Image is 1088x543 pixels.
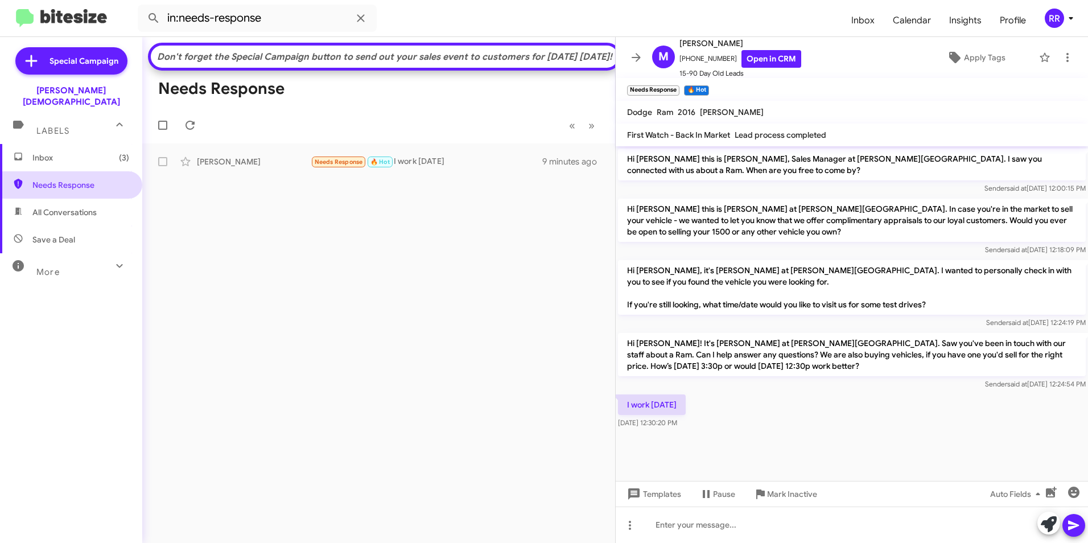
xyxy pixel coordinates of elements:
[156,51,613,63] div: Don't forget the Special Campaign button to send out your sales event to customers for [DATE] [DA...
[991,4,1035,37] a: Profile
[678,107,695,117] span: 2016
[940,4,991,37] a: Insights
[582,114,601,137] button: Next
[588,118,595,133] span: »
[542,156,606,167] div: 9 minutes ago
[744,484,826,504] button: Mark Inactive
[1035,9,1075,28] button: RR
[32,207,97,218] span: All Conversations
[138,5,377,32] input: Search
[618,149,1086,180] p: Hi [PERSON_NAME] this is [PERSON_NAME], Sales Manager at [PERSON_NAME][GEOGRAPHIC_DATA]. I saw yo...
[315,158,363,166] span: Needs Response
[36,126,69,136] span: Labels
[627,130,730,140] span: First Watch - Back In Market
[625,484,681,504] span: Templates
[562,114,582,137] button: Previous
[679,50,801,68] span: [PHONE_NUMBER]
[569,118,575,133] span: «
[679,36,801,50] span: [PERSON_NAME]
[842,4,884,37] a: Inbox
[964,47,1005,68] span: Apply Tags
[684,85,708,96] small: 🔥 Hot
[1007,245,1027,254] span: said at
[50,55,118,67] span: Special Campaign
[370,158,390,166] span: 🔥 Hot
[985,245,1086,254] span: Sender [DATE] 12:18:09 PM
[618,418,677,427] span: [DATE] 12:30:20 PM
[627,107,652,117] span: Dodge
[700,107,764,117] span: [PERSON_NAME]
[985,380,1086,388] span: Sender [DATE] 12:24:54 PM
[1045,9,1064,28] div: RR
[563,114,601,137] nav: Page navigation example
[981,484,1054,504] button: Auto Fields
[119,152,129,163] span: (3)
[1007,380,1027,388] span: said at
[984,184,1086,192] span: Sender [DATE] 12:00:15 PM
[618,333,1086,376] p: Hi [PERSON_NAME]! It's [PERSON_NAME] at [PERSON_NAME][GEOGRAPHIC_DATA]. Saw you've been in touch ...
[158,80,285,98] h1: Needs Response
[616,484,690,504] button: Templates
[767,484,817,504] span: Mark Inactive
[1007,184,1027,192] span: said at
[690,484,744,504] button: Pause
[657,107,673,117] span: Ram
[618,199,1086,242] p: Hi [PERSON_NAME] this is [PERSON_NAME] at [PERSON_NAME][GEOGRAPHIC_DATA]. In case you're in the m...
[618,394,686,415] p: I work [DATE]
[1008,318,1028,327] span: said at
[658,48,669,66] span: M
[15,47,127,75] a: Special Campaign
[735,130,826,140] span: Lead process completed
[713,484,735,504] span: Pause
[990,484,1045,504] span: Auto Fields
[36,267,60,277] span: More
[627,85,679,96] small: Needs Response
[311,155,542,168] div: I work [DATE]
[32,152,129,163] span: Inbox
[679,68,801,79] span: 15-90 Day Old Leads
[918,47,1033,68] button: Apply Tags
[884,4,940,37] a: Calendar
[986,318,1086,327] span: Sender [DATE] 12:24:19 PM
[618,260,1086,315] p: Hi [PERSON_NAME], it's [PERSON_NAME] at [PERSON_NAME][GEOGRAPHIC_DATA]. I wanted to personally ch...
[741,50,801,68] a: Open in CRM
[32,179,129,191] span: Needs Response
[32,234,75,245] span: Save a Deal
[197,156,311,167] div: [PERSON_NAME]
